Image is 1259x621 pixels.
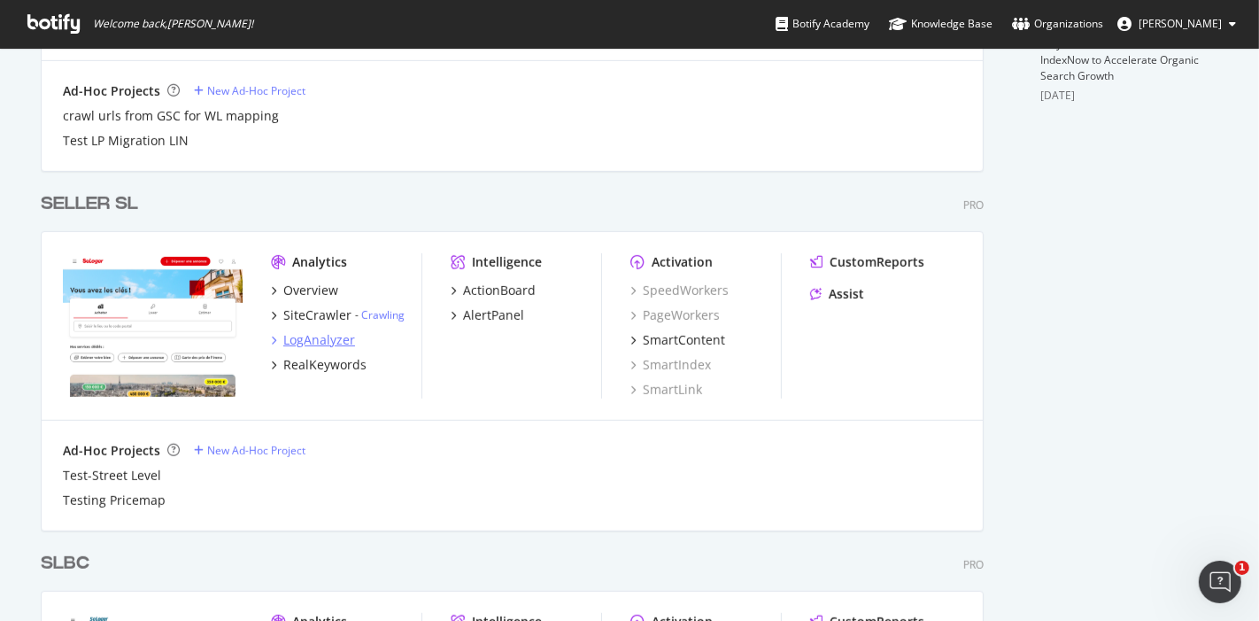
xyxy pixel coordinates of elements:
[463,307,524,324] div: AlertPanel
[451,282,536,299] a: ActionBoard
[283,356,367,374] div: RealKeywords
[963,557,984,572] div: Pro
[451,307,524,324] a: AlertPanel
[1235,561,1249,575] span: 1
[207,83,305,98] div: New Ad-Hoc Project
[271,356,367,374] a: RealKeywords
[41,191,145,217] a: SELLER SL
[1139,16,1222,31] span: Jean-Baptiste Picot
[630,381,702,399] a: SmartLink
[830,253,924,271] div: CustomReports
[630,331,725,349] a: SmartContent
[63,467,161,485] a: Test-Street Level
[63,107,279,125] a: crawl urls from GSC for WL mapping
[63,253,243,397] img: seloger.com/prix-de-l-immo/
[292,253,347,271] div: Analytics
[652,253,713,271] div: Activation
[194,83,305,98] a: New Ad-Hoc Project
[1103,10,1250,38] button: [PERSON_NAME]
[1040,88,1218,104] div: [DATE]
[643,331,725,349] div: SmartContent
[472,253,542,271] div: Intelligence
[463,282,536,299] div: ActionBoard
[271,307,405,324] a: SiteCrawler- Crawling
[63,82,160,100] div: Ad-Hoc Projects
[283,331,355,349] div: LogAnalyzer
[829,285,864,303] div: Assist
[361,307,405,322] a: Crawling
[1012,15,1103,33] div: Organizations
[41,551,89,577] div: SLBC
[271,331,355,349] a: LogAnalyzer
[271,282,338,299] a: Overview
[630,307,720,324] a: PageWorkers
[283,282,338,299] div: Overview
[776,15,869,33] div: Botify Academy
[207,443,305,458] div: New Ad-Hoc Project
[63,492,166,509] a: Testing Pricemap
[630,356,711,374] a: SmartIndex
[41,191,138,217] div: SELLER SL
[63,442,160,460] div: Ad-Hoc Projects
[93,17,253,31] span: Welcome back, [PERSON_NAME] !
[1040,36,1209,83] a: Why Mid-Sized Brands Should Use IndexNow to Accelerate Organic Search Growth
[963,198,984,213] div: Pro
[63,132,189,150] a: Test LP Migration LIN
[889,15,993,33] div: Knowledge Base
[630,282,729,299] a: SpeedWorkers
[355,307,405,322] div: -
[810,253,924,271] a: CustomReports
[810,285,864,303] a: Assist
[194,443,305,458] a: New Ad-Hoc Project
[283,307,351,324] div: SiteCrawler
[1199,561,1241,603] iframe: Intercom live chat
[41,551,97,577] a: SLBC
